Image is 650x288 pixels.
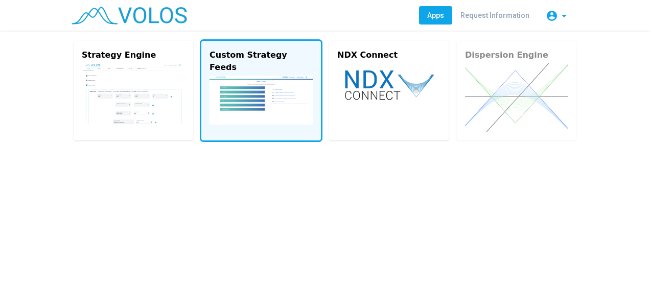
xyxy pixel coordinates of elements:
[452,6,538,25] a: Request Information
[82,49,185,61] div: Strategy Engine
[337,63,440,106] img: ndx-connect.svg
[210,76,313,125] img: custom.png
[427,11,444,19] span: Apps
[546,10,558,22] mat-icon: account_circle
[82,63,185,124] img: strategy-engine.png
[460,11,529,19] span: Request Information
[419,6,452,25] a: Apps
[210,49,313,74] div: Custom Strategy Feeds
[465,49,568,61] div: Dispersion Engine
[337,49,440,61] div: NDX Connect
[558,10,570,22] mat-icon: arrow_drop_down
[465,63,568,132] img: dispersion.svg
